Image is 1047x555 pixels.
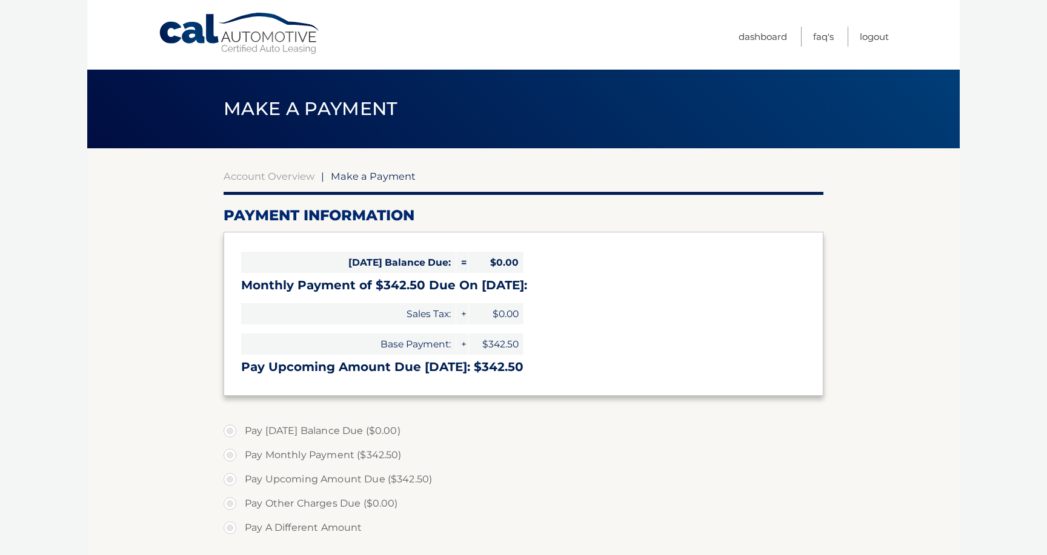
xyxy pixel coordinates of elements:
h3: Pay Upcoming Amount Due [DATE]: $342.50 [241,360,806,375]
span: = [456,252,468,273]
h3: Monthly Payment of $342.50 Due On [DATE]: [241,278,806,293]
a: Dashboard [739,27,787,47]
span: | [321,170,324,182]
span: Make a Payment [224,97,397,120]
span: + [456,303,468,324]
h2: Payment Information [224,206,823,225]
a: FAQ's [813,27,834,47]
span: $0.00 [469,252,523,273]
label: Pay [DATE] Balance Due ($0.00) [224,419,823,443]
a: Cal Automotive [158,12,322,55]
span: Base Payment: [241,333,456,355]
span: [DATE] Balance Due: [241,252,456,273]
span: Make a Payment [331,170,416,182]
label: Pay A Different Amount [224,516,823,540]
span: $0.00 [469,303,523,324]
span: + [456,333,468,355]
label: Pay Monthly Payment ($342.50) [224,443,823,467]
label: Pay Upcoming Amount Due ($342.50) [224,467,823,491]
a: Account Overview [224,170,314,182]
a: Logout [860,27,889,47]
span: $342.50 [469,333,523,355]
span: Sales Tax: [241,303,456,324]
label: Pay Other Charges Due ($0.00) [224,491,823,516]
